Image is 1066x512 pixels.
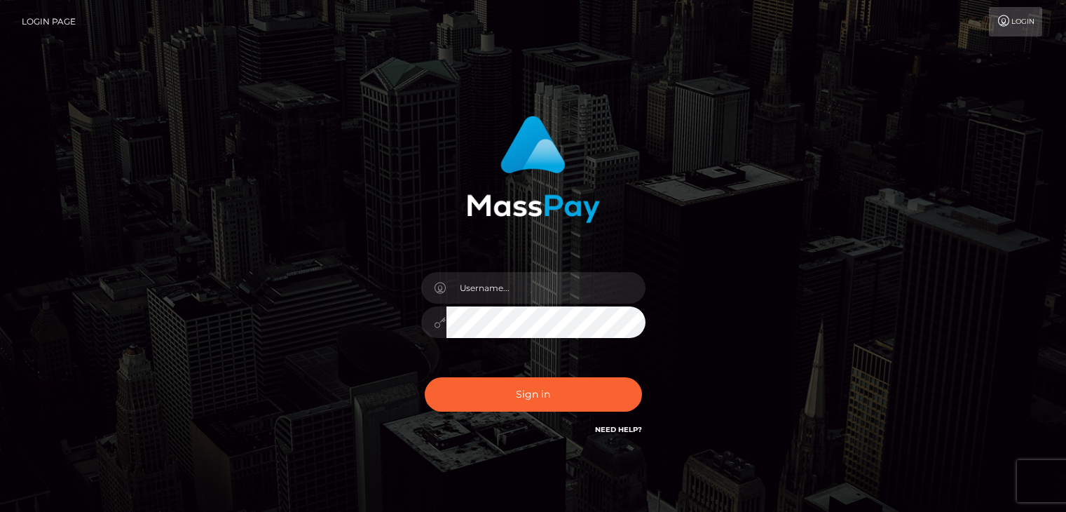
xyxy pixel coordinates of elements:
input: Username... [446,272,645,304]
a: Login Page [22,7,76,36]
a: Login [989,7,1042,36]
a: Need Help? [595,425,642,434]
img: MassPay Login [467,116,600,223]
button: Sign in [425,377,642,412]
